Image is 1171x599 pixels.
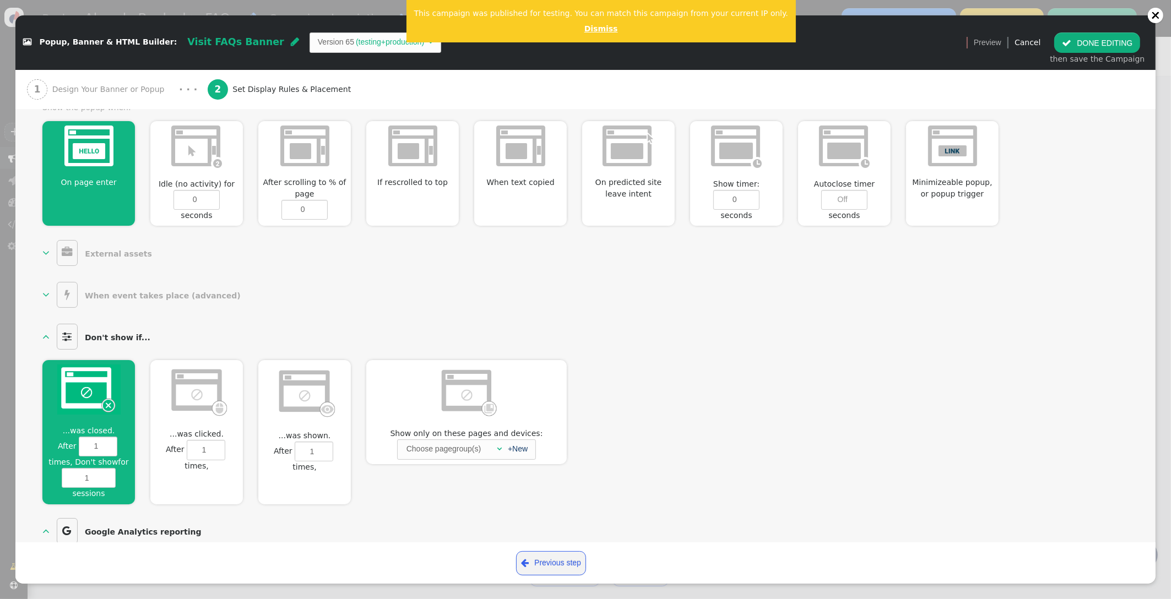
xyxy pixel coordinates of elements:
span: Design Your Banner or Popup [52,84,169,95]
label: After times, [150,440,243,471]
a: 2 Set Display Rules & Placement [208,70,376,109]
span: ...was clicked. [165,428,229,440]
label: After times, [42,437,135,500]
span: When text copied [482,177,559,188]
button: DONE EDITING [1054,32,1140,52]
b: External assets [85,249,151,258]
span:  [42,525,50,536]
a: Previous step [516,551,587,575]
a: Dismiss [584,24,618,33]
span:  [521,556,529,570]
span: Autoclose timer [809,178,879,190]
span:  [57,324,77,350]
span: seconds [176,210,217,226]
span: On predicted site leave intent [582,177,675,200]
img: on_landing.png [64,126,113,166]
span:  [42,331,50,342]
span: On page enter [56,177,121,188]
a: Cancel [1015,38,1040,47]
a:   Don't show if... [42,324,155,350]
span:  [42,289,50,300]
img: timer_mode_dimmed.png [711,126,762,168]
span:  [42,247,50,258]
img: after_scrolling_dimmed.png [388,126,437,166]
label: After times, [258,442,351,473]
span:  [23,39,31,46]
input: Off [821,190,868,210]
div: · · · [179,82,197,97]
td: Version 65 [318,36,354,48]
a:   Google Analytics reporting [42,518,206,544]
span:  [291,37,299,47]
span:  [57,282,77,308]
span: for sessions [59,458,129,498]
img: after_scrolling_dimmed.png [280,126,329,166]
img: on_exit_dimmed.png [603,126,655,166]
span: If rescrolled to top [373,177,453,188]
label: Minimizeable popup, or popup trigger [912,178,992,198]
a:   External assets [42,240,157,266]
a: +New [508,444,528,453]
span:  [497,445,502,453]
span: Set Display Rules & Placement [232,84,355,95]
span: Idle (no activity) for [154,178,240,190]
b: 1 [34,84,41,95]
input: Aftertimes, Don't showforsessions [79,437,117,456]
span:  [57,240,78,266]
a:   When event takes place (advanced) [42,282,246,308]
a: 1 Design Your Banner or Popup · · · [27,70,208,109]
span: seconds [716,210,757,226]
span:  [57,518,77,544]
td: (testing+production) [354,36,426,48]
input: Aftertimes, Don't showforsessions [62,468,116,488]
img: onextra_dont_show_again_dimmed.png [165,364,229,418]
span: After scrolling to % of page [258,177,351,200]
b: 2 [214,84,221,95]
span: Popup, Banner & HTML Builder: [40,38,177,47]
b: When event takes place (advanced) [85,291,241,300]
b: Google Analytics reporting [85,527,202,536]
img: onshown_dont_show_again_dimmed.png [273,364,337,420]
b: Don't show if... [85,333,150,342]
span: Show only on these pages and devices: [386,428,547,439]
img: timer_mode_dimmed.png [819,126,870,168]
a: Preview [974,32,1001,52]
div: Choose pagegroup(s) [405,440,482,458]
span: ...was closed. [58,425,119,437]
input: Aftertimes, [295,442,333,461]
img: after_scrolling_dimmed.png [496,126,545,166]
img: onclosed_dont_show_again.png [57,364,121,415]
span: Show timer: [709,178,765,190]
span: seconds [824,210,865,226]
input: Aftertimes, [187,440,225,460]
span: Don't show [75,458,118,466]
img: pagegroup_dimmed.png [435,364,498,418]
span: ...was shown. [274,430,335,442]
span: Visit FAQs Banner [187,36,284,47]
span: Preview [974,37,1001,48]
img: on_link_click_dimmed.png [928,126,977,166]
img: idle_mode_dimmed.png [171,126,222,168]
div: then save the Campaign [1050,53,1145,65]
span:  [1062,39,1071,47]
